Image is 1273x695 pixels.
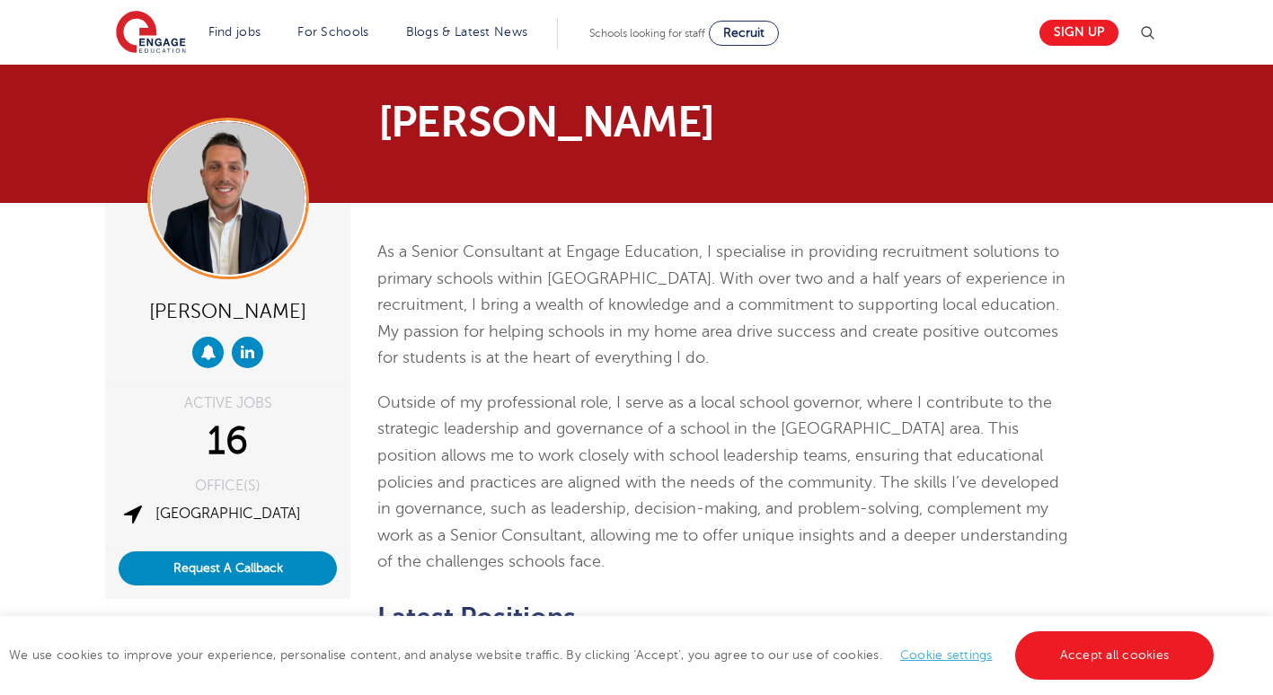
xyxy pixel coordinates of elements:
[9,648,1218,662] span: We use cookies to improve your experience, personalise content, and analyse website traffic. By c...
[589,27,705,40] span: Schools looking for staff
[116,11,186,56] img: Engage Education
[297,25,368,39] a: For Schools
[119,551,337,585] button: Request A Callback
[377,390,1077,576] p: Outside of my professional role, I serve as a local school governor, where I contribute to the st...
[1039,20,1118,46] a: Sign up
[119,419,337,464] div: 16
[377,239,1077,372] p: As a Senior Consultant at Engage Education, I specialise in providing recruitment solutions to pr...
[119,479,337,493] div: OFFICE(S)
[900,648,993,662] a: Cookie settings
[119,396,337,410] div: ACTIVE JOBS
[1015,631,1215,680] a: Accept all cookies
[155,506,301,522] a: [GEOGRAPHIC_DATA]
[406,25,528,39] a: Blogs & Latest News
[723,26,765,40] span: Recruit
[377,603,1077,633] h2: Latest Positions
[119,293,337,328] div: [PERSON_NAME]
[208,25,261,39] a: Find jobs
[709,21,779,46] a: Recruit
[378,101,805,144] h1: [PERSON_NAME]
